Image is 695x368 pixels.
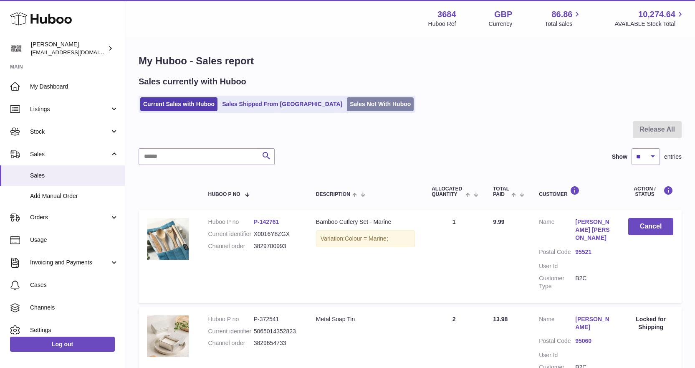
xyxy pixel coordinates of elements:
[539,262,575,270] dt: User Id
[493,316,508,322] span: 13.98
[31,49,123,56] span: [EMAIL_ADDRESS][DOMAIN_NAME]
[254,327,299,335] dd: 5065014352823
[545,20,582,28] span: Total sales
[316,230,415,247] div: Variation:
[30,236,119,244] span: Usage
[539,315,575,333] dt: Name
[30,213,110,221] span: Orders
[575,218,612,242] a: [PERSON_NAME] [PERSON_NAME]
[575,274,612,290] dd: B2C
[139,54,682,68] h1: My Huboo - Sales report
[664,153,682,161] span: entries
[539,351,575,359] dt: User Id
[208,339,254,347] dt: Channel order
[30,172,119,180] span: Sales
[614,9,685,28] a: 10,274.64 AVAILABLE Stock Total
[614,20,685,28] span: AVAILABLE Stock Total
[628,186,673,197] div: Action / Status
[347,97,414,111] a: Sales Not With Huboo
[575,248,612,256] a: 95521
[208,327,254,335] dt: Current identifier
[493,186,509,197] span: Total paid
[316,315,415,323] div: Metal Soap Tin
[493,218,504,225] span: 9.99
[345,235,388,242] span: Colour = Marine;
[575,315,612,331] a: [PERSON_NAME]
[30,105,110,113] span: Listings
[208,315,254,323] dt: Huboo P no
[545,9,582,28] a: 86.86 Total sales
[208,218,254,226] dt: Huboo P no
[147,218,189,260] img: $_57.JPG
[539,186,612,197] div: Customer
[139,76,246,87] h2: Sales currently with Huboo
[489,20,513,28] div: Currency
[428,20,456,28] div: Huboo Ref
[30,326,119,334] span: Settings
[31,41,106,56] div: [PERSON_NAME]
[30,304,119,312] span: Channels
[30,259,110,266] span: Invoicing and Payments
[494,9,512,20] strong: GBP
[30,83,119,91] span: My Dashboard
[147,315,189,357] img: 36841753442420.jpg
[612,153,627,161] label: Show
[316,218,415,226] div: Bamboo Cutlery Set - Marine
[254,339,299,347] dd: 3829654733
[30,150,110,158] span: Sales
[254,230,299,238] dd: X0016Y8ZGX
[10,337,115,352] a: Log out
[219,97,345,111] a: Sales Shipped From [GEOGRAPHIC_DATA]
[208,242,254,250] dt: Channel order
[254,315,299,323] dd: P-372541
[10,42,23,55] img: theinternationalventure@gmail.com
[539,337,575,347] dt: Postal Code
[30,281,119,289] span: Cases
[254,218,279,225] a: P-142761
[638,9,675,20] span: 10,274.64
[575,337,612,345] a: 95060
[30,192,119,200] span: Add Manual Order
[437,9,456,20] strong: 3684
[254,242,299,250] dd: 3829700993
[551,9,572,20] span: 86.86
[539,218,575,244] dt: Name
[628,315,673,331] div: Locked for Shipping
[432,186,463,197] span: ALLOCATED Quantity
[628,218,673,235] button: Cancel
[316,192,350,197] span: Description
[539,274,575,290] dt: Customer Type
[30,128,110,136] span: Stock
[208,230,254,238] dt: Current identifier
[423,210,485,302] td: 1
[208,192,240,197] span: Huboo P no
[539,248,575,258] dt: Postal Code
[140,97,217,111] a: Current Sales with Huboo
